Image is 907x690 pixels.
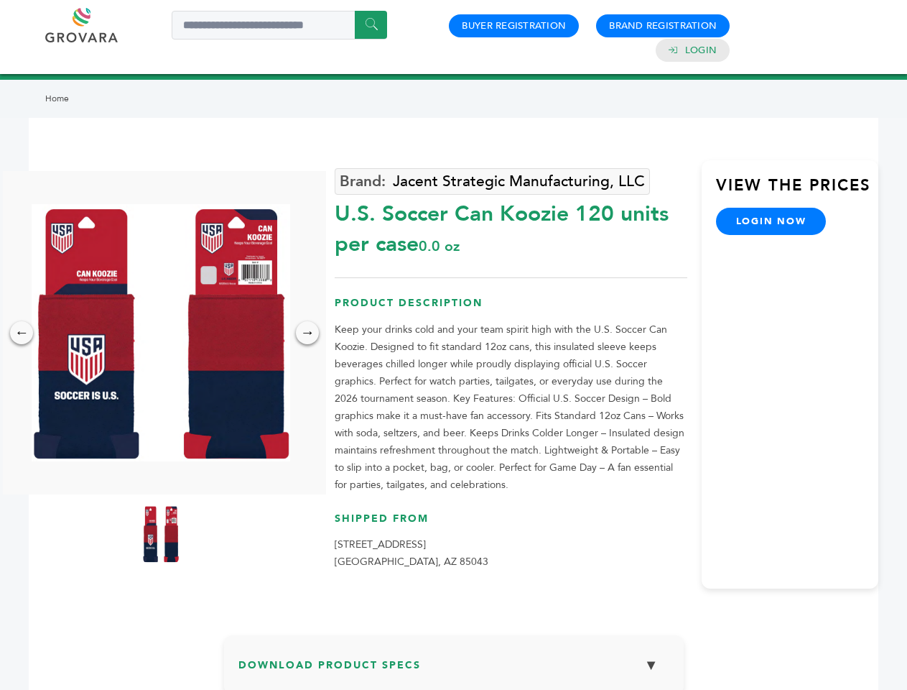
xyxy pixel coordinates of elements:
a: Brand Registration [609,19,717,32]
span: 0.0 oz [419,236,460,256]
a: Buyer Registration [462,19,566,32]
div: U.S. Soccer Can Koozie 120 units per case [335,192,687,259]
img: U.S. Soccer Can Koozie 120 units per case 0.0 oz [32,204,290,461]
div: → [296,321,319,344]
h3: Product Description [335,296,687,321]
h3: Shipped From [335,512,687,537]
a: Home [45,93,69,104]
input: Search a product or brand... [172,11,387,40]
a: Login [685,44,717,57]
button: ▼ [633,650,669,681]
img: U.S. Soccer Can Koozie 120 units per case 0.0 oz [143,505,179,563]
a: login now [716,208,827,235]
div: ← [10,321,33,344]
p: Keep your drinks cold and your team spirit high with the U.S. Soccer Can Koozie. Designed to fit ... [335,321,687,494]
h3: View the Prices [716,175,878,208]
a: Jacent Strategic Manufacturing, LLC [335,168,650,195]
p: [STREET_ADDRESS] [GEOGRAPHIC_DATA], AZ 85043 [335,536,687,571]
